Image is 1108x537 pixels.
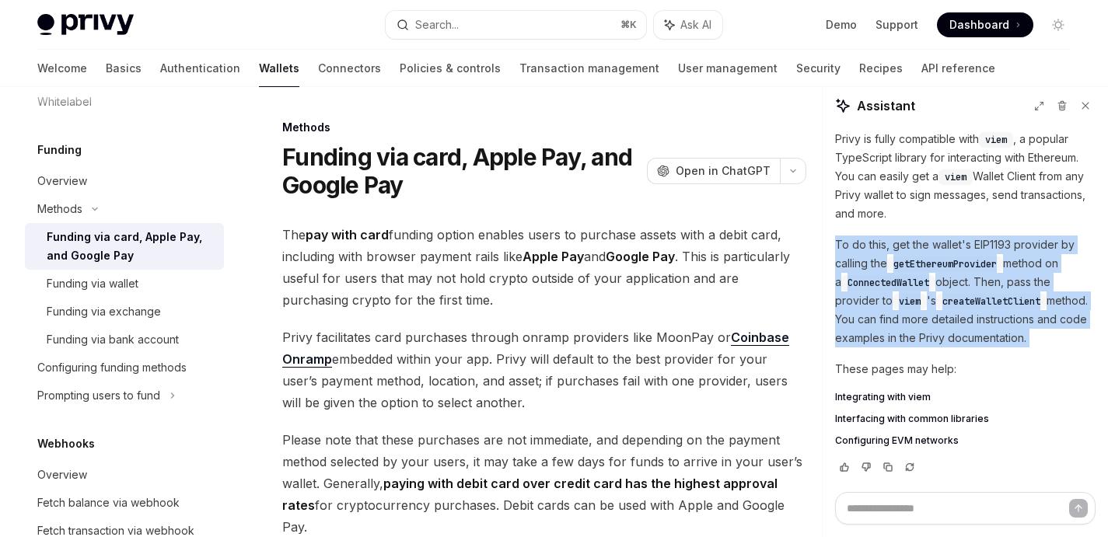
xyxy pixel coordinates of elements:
div: Funding via exchange [47,302,161,321]
span: Assistant [857,96,915,115]
span: Privy facilitates card purchases through onramp providers like MoonPay or embedded within your ap... [282,326,806,413]
span: Open in ChatGPT [676,163,771,179]
p: Privy is fully compatible with , a popular TypeScript library for interacting with Ethereum. You ... [835,130,1096,223]
span: viem [945,171,966,183]
span: viem [985,134,1007,146]
a: Policies & controls [400,50,501,87]
div: Funding via wallet [47,274,138,293]
img: light logo [37,14,134,36]
div: Fetch balance via webhook [37,493,180,512]
span: viem [899,295,921,308]
strong: pay with card [306,227,389,242]
span: Configuring EVM networks [835,434,959,447]
a: Authentication [160,50,240,87]
span: getEthereumProvider [893,258,997,270]
div: Search... [415,16,459,34]
a: Configuring funding methods [25,354,224,382]
a: Funding via exchange [25,298,224,326]
p: To do this, get the wallet's EIP1193 provider by calling the method on a object. Then, pass the p... [835,235,1096,347]
button: Open in ChatGPT [647,158,780,184]
a: Transaction management [519,50,659,87]
div: Configuring funding methods [37,358,187,377]
a: Fetch balance via webhook [25,489,224,517]
a: Overview [25,461,224,489]
button: Send message [1069,499,1088,518]
strong: Apple Pay [523,249,584,264]
button: Search...⌘K [386,11,645,39]
a: Funding via bank account [25,326,224,354]
span: ⌘ K [620,19,637,31]
a: Integrating with viem [835,391,1096,403]
div: Overview [37,466,87,484]
div: Funding via card, Apple Pay, and Google Pay [47,228,215,265]
div: Methods [37,200,82,218]
a: Wallets [259,50,299,87]
h5: Webhooks [37,434,95,453]
a: Dashboard [937,12,1033,37]
a: Funding via wallet [25,270,224,298]
h5: Funding [37,141,82,159]
span: ConnectedWallet [848,277,929,289]
strong: Google Pay [606,249,675,264]
button: Toggle dark mode [1046,12,1071,37]
span: The funding option enables users to purchase assets with a debit card, including with browser pay... [282,224,806,311]
a: Welcome [37,50,87,87]
a: Demo [826,17,857,33]
span: Ask AI [680,17,711,33]
a: User management [678,50,778,87]
a: Basics [106,50,142,87]
p: These pages may help: [835,360,1096,378]
button: Ask AI [654,11,722,39]
span: createWalletClient [942,295,1040,308]
a: Funding via card, Apple Pay, and Google Pay [25,223,224,270]
a: Interfacing with common libraries [835,413,1096,425]
a: Overview [25,167,224,195]
span: Dashboard [949,17,1009,33]
span: Integrating with viem [835,391,931,403]
div: Overview [37,172,87,190]
strong: paying with debit card over credit card has the highest approval rates [282,476,778,513]
h1: Funding via card, Apple Pay, and Google Pay [282,143,641,199]
div: Methods [282,120,806,135]
a: Security [796,50,841,87]
a: Configuring EVM networks [835,434,1096,447]
a: Recipes [859,50,903,87]
a: API reference [921,50,995,87]
div: Funding via bank account [47,330,179,349]
span: Interfacing with common libraries [835,413,989,425]
a: Connectors [318,50,381,87]
a: Support [876,17,918,33]
div: Prompting users to fund [37,386,160,405]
